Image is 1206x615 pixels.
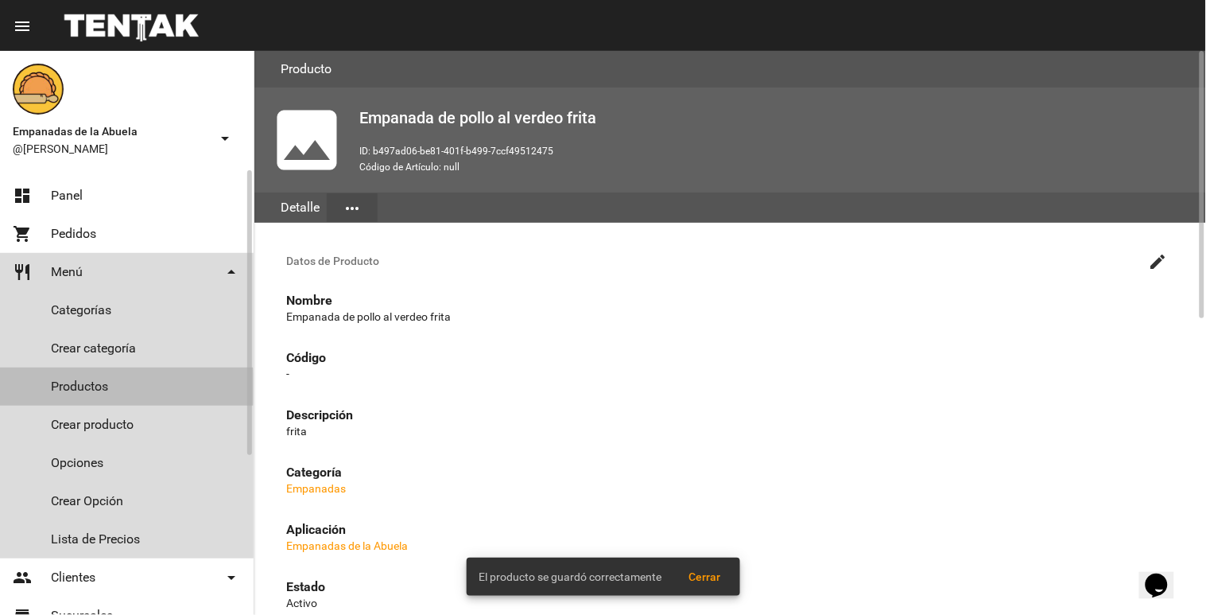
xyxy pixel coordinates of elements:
mat-icon: people [13,568,32,587]
p: ID: b497ad06-be81-401f-b499-7ccf49512475 [359,143,1193,159]
span: Panel [51,188,83,204]
button: Elegir sección [327,193,378,222]
span: Clientes [51,570,95,586]
mat-icon: arrow_drop_down [222,263,241,282]
span: Cerrar [689,570,721,583]
span: Menú [51,264,83,280]
span: Datos de Producto [286,255,1142,267]
span: Pedidos [51,226,96,242]
a: Empanadas de la Abuela [286,539,408,552]
strong: Estado [286,579,325,594]
mat-icon: create [1149,252,1168,271]
span: @[PERSON_NAME] [13,141,209,157]
iframe: chat widget [1139,551,1190,599]
mat-icon: arrow_drop_down [215,129,235,148]
mat-icon: more_horiz [343,199,362,218]
strong: Descripción [286,407,353,422]
mat-icon: dashboard [13,186,32,205]
div: Detalle [273,193,327,223]
mat-icon: arrow_drop_down [222,568,241,587]
p: Código de Artículo: null [359,159,1193,175]
strong: Aplicación [286,522,346,537]
p: Empanada de pollo al verdeo frita [286,309,1174,325]
mat-icon: menu [13,17,32,36]
p: Activo [286,595,1174,611]
mat-icon: photo [267,100,347,180]
mat-icon: restaurant [13,263,32,282]
p: - [286,366,1174,382]
strong: Nombre [286,293,332,308]
h3: Producto [281,58,332,80]
h2: Empanada de pollo al verdeo frita [359,105,1193,130]
mat-icon: shopping_cart [13,224,32,243]
span: Empanadas de la Abuela [13,122,209,141]
span: El producto se guardó correctamente [479,569,662,585]
a: Empanadas [286,482,346,495]
button: Editar [1142,245,1174,277]
strong: Categoría [286,465,342,480]
strong: Código [286,350,326,365]
button: Cerrar [677,562,734,591]
p: frita [286,423,1174,439]
img: f0136945-ed32-4f7c-91e3-a375bc4bb2c5.png [13,64,64,115]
